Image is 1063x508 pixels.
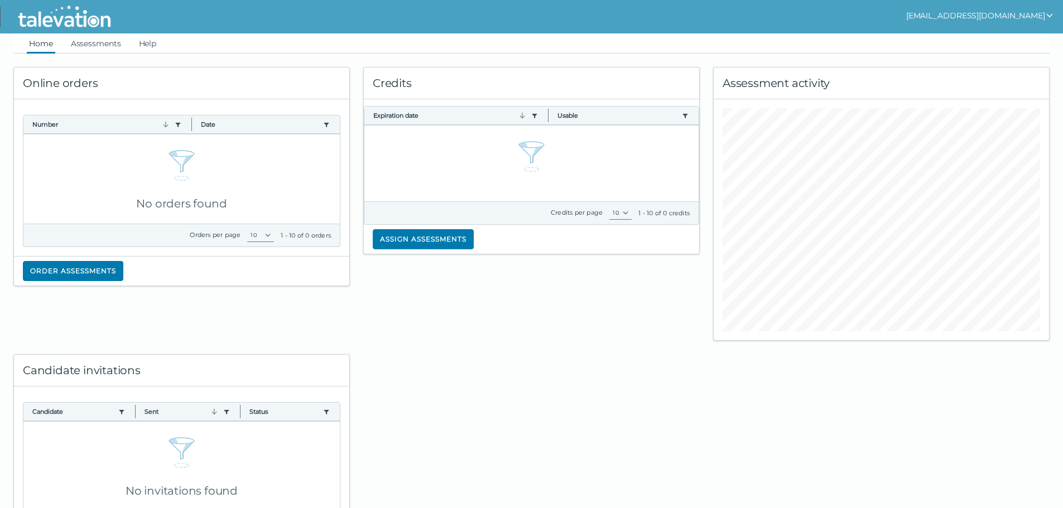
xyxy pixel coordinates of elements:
[545,103,552,127] button: Column resize handle
[201,120,319,129] button: Date
[557,111,677,120] button: Usable
[23,261,123,281] button: Order assessments
[32,120,170,129] button: Number
[237,399,244,423] button: Column resize handle
[136,197,227,210] span: No orders found
[373,229,474,249] button: Assign assessments
[137,33,159,54] a: Help
[32,407,114,416] button: Candidate
[551,209,603,216] label: Credits per page
[249,407,319,416] button: Status
[14,67,349,99] div: Online orders
[13,3,116,31] img: Talevation_Logo_Transparent_white.png
[14,355,349,386] div: Candidate invitations
[27,33,55,54] a: Home
[126,484,238,497] span: No invitations found
[188,112,195,136] button: Column resize handle
[132,399,139,423] button: Column resize handle
[906,9,1054,22] button: show user actions
[190,231,241,239] label: Orders per page
[281,231,331,240] div: 1 - 10 of 0 orders
[69,33,123,54] a: Assessments
[145,407,218,416] button: Sent
[638,209,690,217] div: 1 - 10 of 0 credits
[373,111,527,120] button: Expiration date
[714,67,1049,99] div: Assessment activity
[364,67,699,99] div: Credits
